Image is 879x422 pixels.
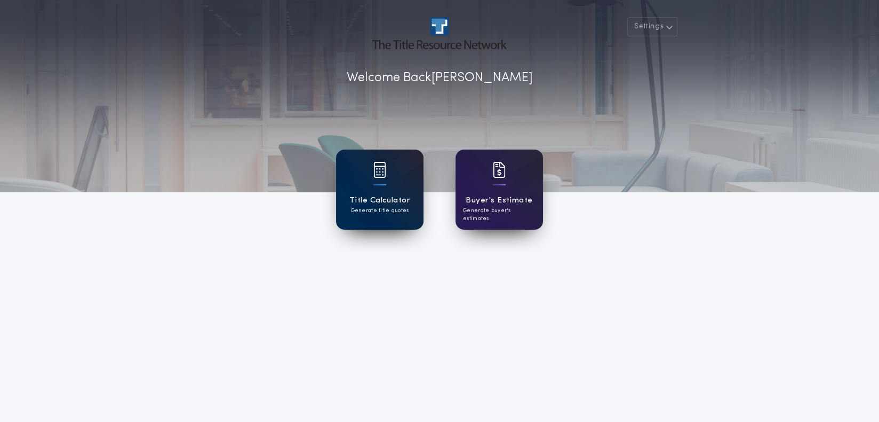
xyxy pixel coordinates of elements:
p: Generate buyer's estimates [463,207,536,223]
h1: Buyer's Estimate [466,194,532,207]
p: Generate title quotes [350,207,409,215]
h1: Title Calculator [349,194,410,207]
button: Settings [627,17,677,36]
img: card icon [493,162,506,178]
p: Welcome Back [PERSON_NAME] [347,68,533,88]
img: card icon [373,162,386,178]
a: card iconTitle CalculatorGenerate title quotes [336,150,423,230]
a: card iconBuyer's EstimateGenerate buyer's estimates [456,150,543,230]
img: account-logo [372,17,507,49]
